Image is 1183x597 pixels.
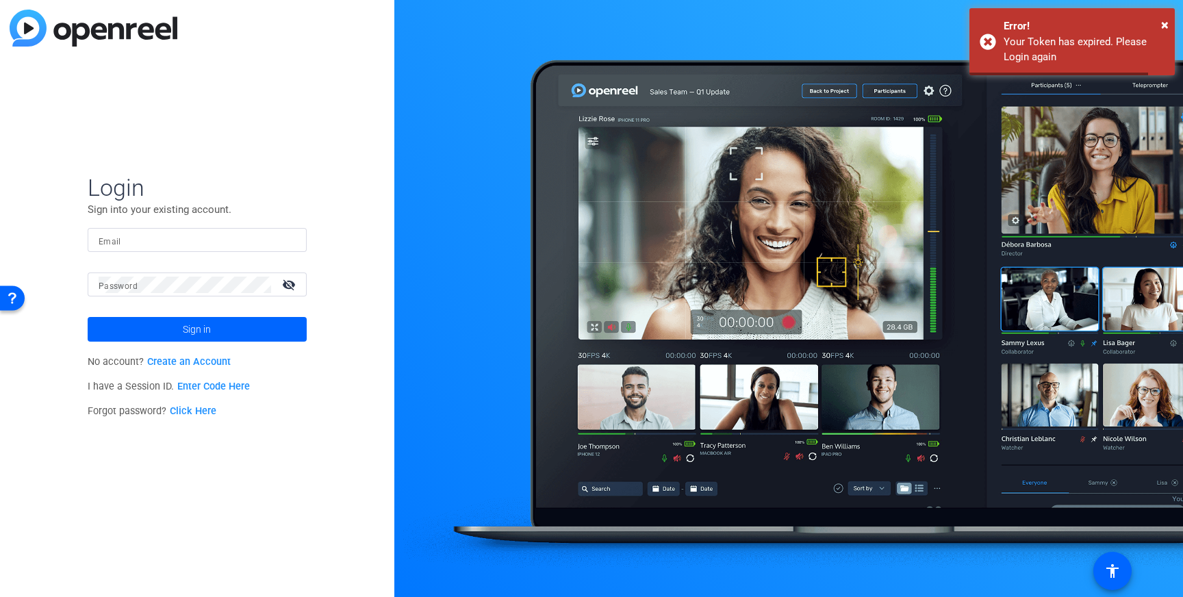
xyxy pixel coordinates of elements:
[183,312,211,346] span: Sign in
[88,356,231,368] span: No account?
[10,10,177,47] img: blue-gradient.svg
[177,381,250,392] a: Enter Code Here
[88,173,307,202] span: Login
[88,202,307,217] p: Sign into your existing account.
[1104,563,1121,579] mat-icon: accessibility
[99,281,138,291] mat-label: Password
[1161,16,1169,33] span: ×
[274,275,307,294] mat-icon: visibility_off
[99,237,121,246] mat-label: Email
[88,317,307,342] button: Sign in
[1004,18,1165,34] div: Error!
[1161,14,1169,35] button: Close
[88,381,250,392] span: I have a Session ID.
[99,232,296,249] input: Enter Email Address
[170,405,216,417] a: Click Here
[147,356,231,368] a: Create an Account
[88,405,216,417] span: Forgot password?
[1004,34,1165,65] div: Your Token has expired. Please Login again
